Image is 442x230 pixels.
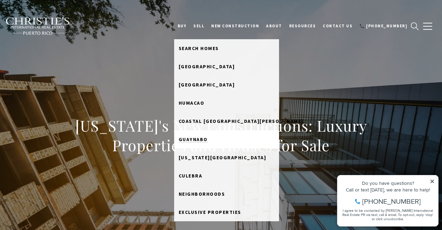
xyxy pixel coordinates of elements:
div: Do you have questions? [7,16,101,21]
img: Christie's International Real Estate black text logo [5,17,70,35]
span: [PHONE_NUMBER] [29,33,87,40]
h1: [US_STATE]'s New Constructions: Luxury Properties and Houses for Sale [67,116,375,155]
a: Coastal San Juan [174,112,279,130]
span: Humacao [179,100,205,106]
a: Puerto Rico West Coast [174,148,279,167]
span: Exclusive Properties [179,209,241,215]
a: Rio Grande [174,76,279,94]
span: 📞 [PHONE_NUMBER] [359,23,407,28]
a: Dorado Beach [174,57,279,76]
a: search [174,39,279,57]
a: New Construction [208,17,263,35]
a: call 9393373000 [356,17,411,35]
span: Search Homes [179,45,219,51]
span: Contact Us [323,23,352,28]
span: I agree to be contacted by [PERSON_NAME] International Real Estate PR via text, call & email. To ... [9,43,100,56]
a: Resources [286,17,320,35]
span: Coastal [GEOGRAPHIC_DATA][PERSON_NAME] [179,118,304,124]
a: Exclusive Properties [174,203,279,221]
a: Humacao [174,94,279,112]
span: [GEOGRAPHIC_DATA] [179,63,235,70]
span: Culebra [179,173,202,179]
a: Guaynabo [174,130,279,148]
a: BUY [174,17,190,35]
a: search [411,22,419,30]
a: About [263,17,286,35]
span: Neighborhoods [179,191,225,197]
div: Call or text [DATE], we are here to help! [7,22,101,27]
a: Culebra [174,167,279,185]
button: button [419,16,437,36]
span: [GEOGRAPHIC_DATA] [179,82,235,88]
a: Contact Us [319,17,356,35]
span: [US_STATE][GEOGRAPHIC_DATA] [179,154,266,161]
span: New Construction [211,23,259,28]
a: Neighborhoods [174,185,279,203]
a: SELL [190,17,208,35]
span: Guaynabo [179,136,208,142]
